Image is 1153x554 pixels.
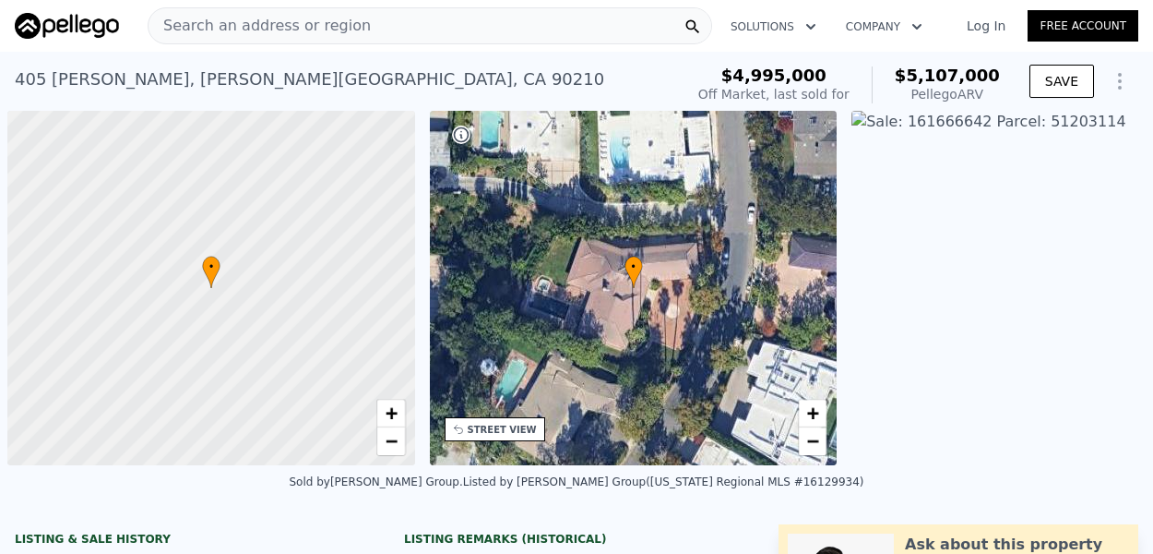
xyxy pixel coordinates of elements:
span: + [385,402,397,425]
div: 405 [PERSON_NAME] , [PERSON_NAME][GEOGRAPHIC_DATA] , CA 90210 [15,66,604,92]
button: Company [831,10,937,43]
button: Solutions [716,10,831,43]
a: Zoom in [799,400,826,428]
span: − [807,429,819,452]
a: Zoom out [377,428,405,455]
span: − [385,429,397,452]
div: Pellego ARV [895,85,1000,103]
div: • [624,256,643,288]
div: STREET VIEW [468,423,537,437]
span: $5,107,000 [895,66,1000,85]
div: Sold by [PERSON_NAME] Group . [289,476,462,488]
button: SAVE [1029,65,1094,98]
span: $4,995,000 [721,66,826,85]
div: • [202,256,220,288]
span: • [624,259,643,275]
div: Listing Remarks (Historical) [404,532,749,547]
span: Search an address or region [149,15,371,37]
div: LISTING & SALE HISTORY [15,532,360,550]
button: Show Options [1101,63,1138,100]
div: Off Market, last sold for [698,85,850,103]
a: Log In [945,17,1028,35]
a: Free Account [1028,10,1138,42]
img: Pellego [15,13,119,39]
span: + [807,402,819,425]
a: Zoom in [377,400,405,428]
span: • [202,259,220,275]
a: Zoom out [799,428,826,455]
div: Listed by [PERSON_NAME] Group ([US_STATE] Regional MLS #16129934) [463,476,864,488]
